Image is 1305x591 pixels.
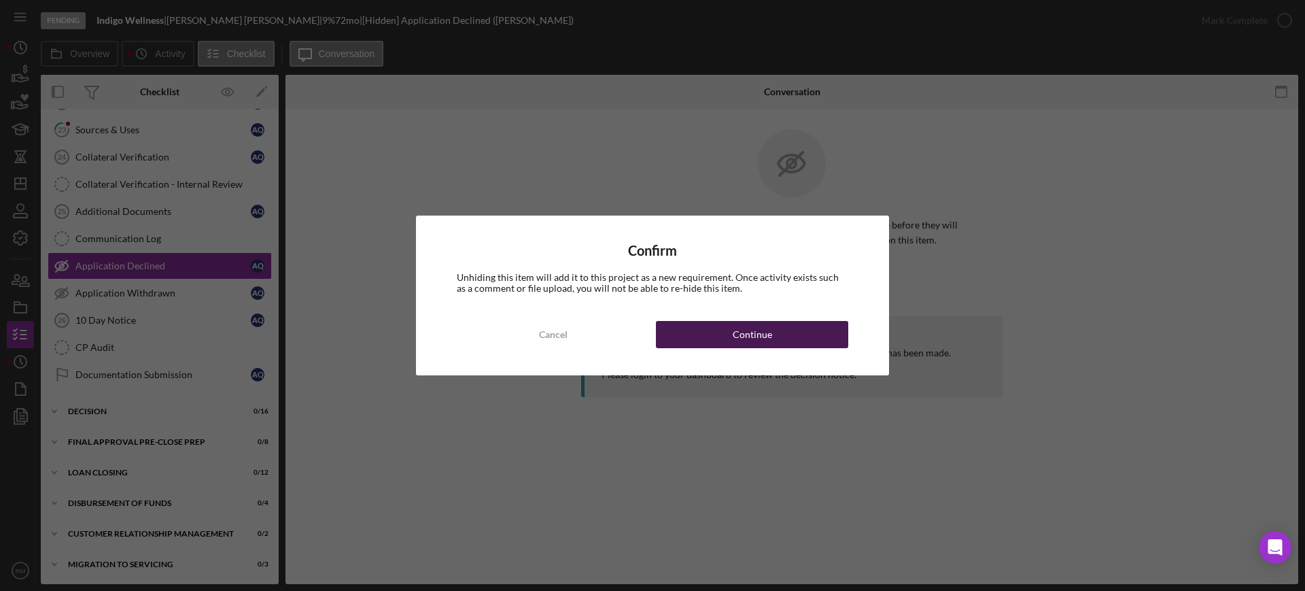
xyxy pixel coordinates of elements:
h4: Confirm [457,243,848,258]
div: Open Intercom Messenger [1259,531,1291,564]
div: Unhiding this item will add it to this project as a new requirement. Once activity exists such as... [457,272,848,294]
button: Continue [656,321,848,348]
div: Cancel [539,321,568,348]
div: Continue [733,321,772,348]
button: Cancel [457,321,649,348]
